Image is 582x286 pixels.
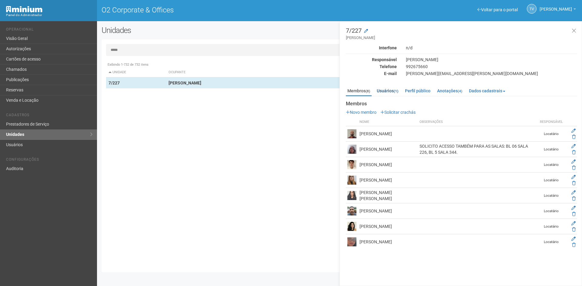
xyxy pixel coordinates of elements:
[358,173,418,188] td: [PERSON_NAME]
[380,110,416,115] a: Solicitar crachás
[102,6,335,14] h1: O2 Corporate & Offices
[401,45,582,51] div: n/d
[364,28,368,34] a: Modificar a unidade
[571,221,576,226] a: Editar membro
[6,113,92,119] li: Cadastros
[358,203,418,219] td: [PERSON_NAME]
[109,81,120,85] strong: 7/227
[536,142,567,157] td: Locatário
[346,35,577,41] small: [PERSON_NAME]
[527,4,537,14] a: TV
[358,142,418,157] td: [PERSON_NAME]
[341,71,401,76] div: E-mail
[536,188,567,203] td: Locatário
[347,176,356,185] img: user.png
[536,126,567,142] td: Locatário
[401,71,582,76] div: [PERSON_NAME][EMAIL_ADDRESS][PERSON_NAME][DOMAIN_NAME]
[571,236,576,241] a: Editar membro
[572,227,576,232] a: Excluir membro
[571,190,576,195] a: Editar membro
[536,203,567,219] td: Locatário
[571,175,576,179] a: Editar membro
[358,157,418,173] td: [PERSON_NAME]
[467,86,507,95] a: Dados cadastrais
[536,173,567,188] td: Locatário
[341,57,401,62] div: Responsável
[458,89,462,93] small: (4)
[347,160,356,169] img: user.png
[375,86,400,95] a: Usuários(1)
[366,89,370,93] small: (8)
[358,118,418,126] th: Nome
[572,150,576,155] a: Excluir membro
[6,12,92,18] div: Painel do Administrador
[536,234,567,250] td: Locatário
[418,142,536,157] td: SOLICITO ACESSO TAMBÉM PARA AS SALAS: BL 06 SALA 226, BL 5 SALA 344.
[6,27,92,34] li: Operacional
[403,86,432,95] a: Perfil público
[346,101,577,107] strong: Membros
[536,157,567,173] td: Locatário
[346,28,577,41] h3: 7/227
[571,159,576,164] a: Editar membro
[169,81,201,85] strong: [PERSON_NAME]
[571,128,576,133] a: Editar membro
[347,145,356,154] img: user.png
[358,219,418,234] td: [PERSON_NAME]
[401,64,582,69] div: 992675660
[347,237,356,246] img: user.png
[536,219,567,234] td: Locatário
[571,144,576,149] a: Editar membro
[418,118,536,126] th: Observações
[358,126,418,142] td: [PERSON_NAME]
[536,118,567,126] th: Responsável
[477,7,518,12] a: Voltar para o portal
[102,26,295,35] h2: Unidades
[436,86,464,95] a: Anotações(4)
[347,129,356,138] img: user.png
[540,1,572,12] span: Thayane Vasconcelos Torres
[341,45,401,51] div: Interfone
[572,212,576,216] a: Excluir membro
[106,62,573,67] div: Exibindo 1-732 de 732 itens
[347,191,356,200] img: user.png
[166,67,372,77] th: Ocupante: activate to sort column ascending
[572,242,576,247] a: Excluir membro
[394,89,398,93] small: (1)
[572,165,576,170] a: Excluir membro
[571,205,576,210] a: Editar membro
[358,234,418,250] td: [PERSON_NAME]
[401,57,582,62] div: [PERSON_NAME]
[358,188,418,203] td: [PERSON_NAME] [PERSON_NAME]
[540,8,576,12] a: [PERSON_NAME]
[347,222,356,231] img: user.png
[106,67,166,77] th: Unidade: activate to sort column descending
[346,110,376,115] a: Novo membro
[6,157,92,164] li: Configurações
[572,134,576,139] a: Excluir membro
[572,181,576,186] a: Excluir membro
[347,206,356,215] img: user.png
[6,6,42,12] img: Minium
[572,196,576,201] a: Excluir membro
[346,86,372,96] a: Membros(8)
[341,64,401,69] div: Telefone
